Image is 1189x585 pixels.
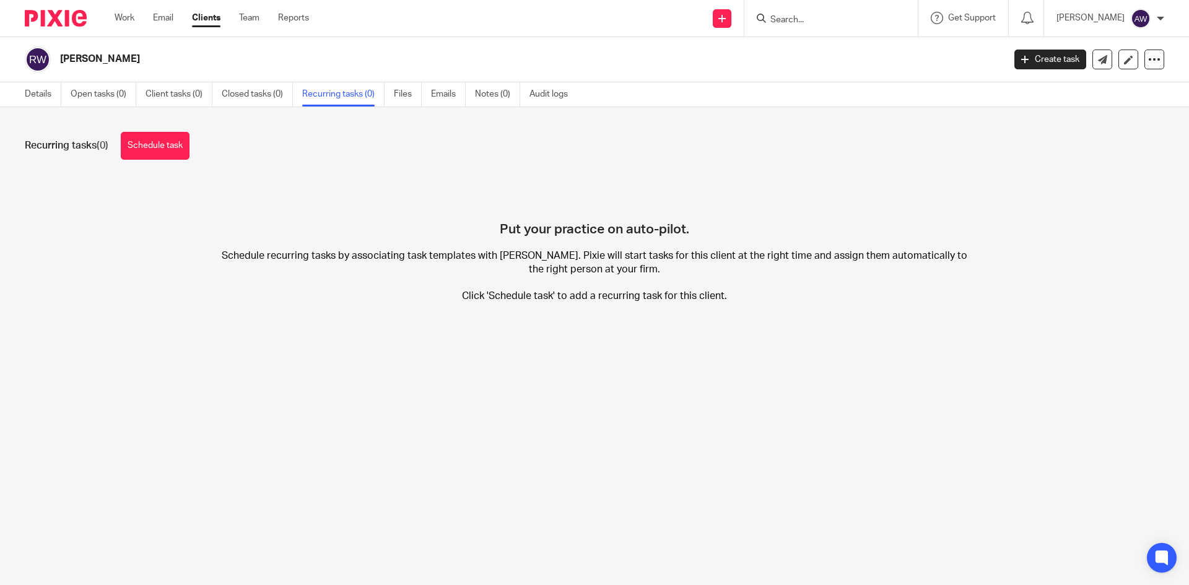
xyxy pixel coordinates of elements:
[222,82,293,106] a: Closed tasks (0)
[948,14,996,22] span: Get Support
[192,12,220,24] a: Clients
[153,12,173,24] a: Email
[25,139,108,152] h1: Recurring tasks
[475,82,520,106] a: Notes (0)
[302,82,385,106] a: Recurring tasks (0)
[25,82,61,106] a: Details
[71,82,136,106] a: Open tasks (0)
[278,12,309,24] a: Reports
[500,178,689,238] h4: Put your practice on auto-pilot.
[25,46,51,72] img: svg%3E
[431,82,466,106] a: Emails
[769,15,881,26] input: Search
[239,12,259,24] a: Team
[25,10,87,27] img: Pixie
[115,12,134,24] a: Work
[1014,50,1086,69] a: Create task
[97,141,108,150] span: (0)
[1056,12,1125,24] p: [PERSON_NAME]
[529,82,577,106] a: Audit logs
[394,82,422,106] a: Files
[1131,9,1151,28] img: svg%3E
[121,132,189,160] a: Schedule task
[215,249,975,303] p: Schedule recurring tasks by associating task templates with [PERSON_NAME]. Pixie will start tasks...
[146,82,212,106] a: Client tasks (0)
[60,53,809,66] h2: [PERSON_NAME]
